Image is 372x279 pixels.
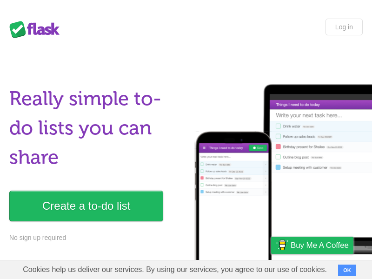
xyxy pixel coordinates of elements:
a: Create a to-do list [9,191,163,221]
span: Cookies help us deliver our services. By using our services, you agree to our use of cookies. [13,260,336,279]
h1: Really simple to-do lists you can share [9,84,182,172]
button: OK [338,265,356,276]
a: Log in [325,19,363,35]
img: Buy me a coffee [276,237,288,253]
div: Flask Lists [9,21,65,38]
span: Buy me a coffee [291,237,349,253]
a: Buy me a coffee [271,237,353,254]
p: No sign up required [9,233,182,243]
